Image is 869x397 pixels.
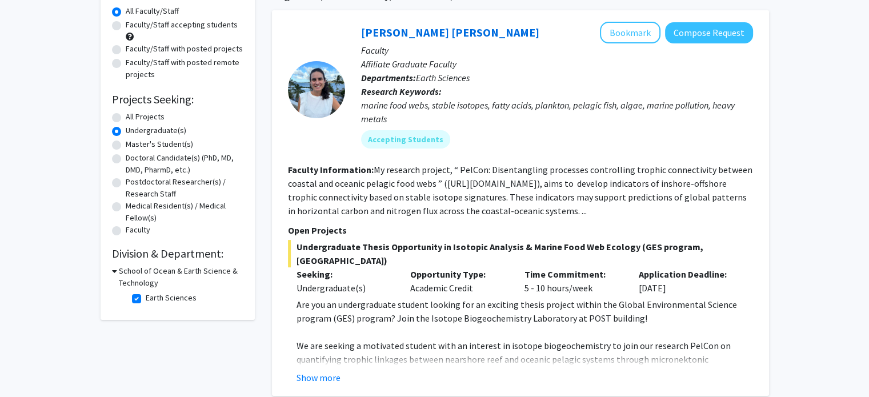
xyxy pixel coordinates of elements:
p: Opportunity Type: [410,267,507,281]
label: Faculty/Staff with posted remote projects [126,57,243,81]
label: Master's Student(s) [126,138,193,150]
b: Faculty Information: [288,164,374,175]
span: Earth Sciences [416,72,470,83]
div: 5 - 10 hours/week [516,267,630,295]
label: Doctoral Candidate(s) (PhD, MD, DMD, PharmD, etc.) [126,152,243,176]
div: [DATE] [630,267,744,295]
span: Undergraduate Thesis Opportunity in Isotopic Analysis & Marine Food Web Ecology (GES program, [GE... [288,240,753,267]
label: All Projects [126,111,165,123]
div: Undergraduate(s) [297,281,394,295]
label: Faculty/Staff accepting students [126,19,238,31]
label: Undergraduate(s) [126,125,186,137]
div: Academic Credit [402,267,516,295]
mat-chip: Accepting Students [361,130,450,149]
label: Postdoctoral Researcher(s) / Research Staff [126,176,243,200]
label: Medical Resident(s) / Medical Fellow(s) [126,200,243,224]
iframe: Chat [9,346,49,388]
p: Affiliate Graduate Faculty [361,57,753,71]
fg-read-more: My research project, “ PelCon: Disentangling processes controlling trophic connectivity between c... [288,164,752,216]
label: Faculty/Staff with posted projects [126,43,243,55]
p: Faculty [361,43,753,57]
label: All Faculty/Staff [126,5,179,17]
a: [PERSON_NAME] [PERSON_NAME] [361,25,539,39]
p: Seeking: [297,267,394,281]
p: Are you an undergraduate student looking for an exciting thesis project within the Global Environ... [297,298,753,325]
label: Faculty [126,224,150,236]
h2: Division & Department: [112,247,243,260]
button: Show more [297,371,341,384]
b: Departments: [361,72,416,83]
b: Research Keywords: [361,86,442,97]
p: We are seeking a motivated student with an interest in isotope biogeochemistry to join our resear... [297,339,753,394]
h3: School of Ocean & Earth Science & Technology [119,265,243,289]
button: Compose Request to Rita Garcia Seoane [665,22,753,43]
h2: Projects Seeking: [112,93,243,106]
p: Time Commitment: [524,267,622,281]
p: Application Deadline: [639,267,736,281]
p: Open Projects [288,223,753,237]
button: Add Rita Garcia Seoane to Bookmarks [600,22,660,43]
label: Earth Sciences [146,292,197,304]
div: marine food webs, stable isotopes, fatty acids, plankton, pelagic fish, algae, marine pollution, ... [361,98,753,126]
